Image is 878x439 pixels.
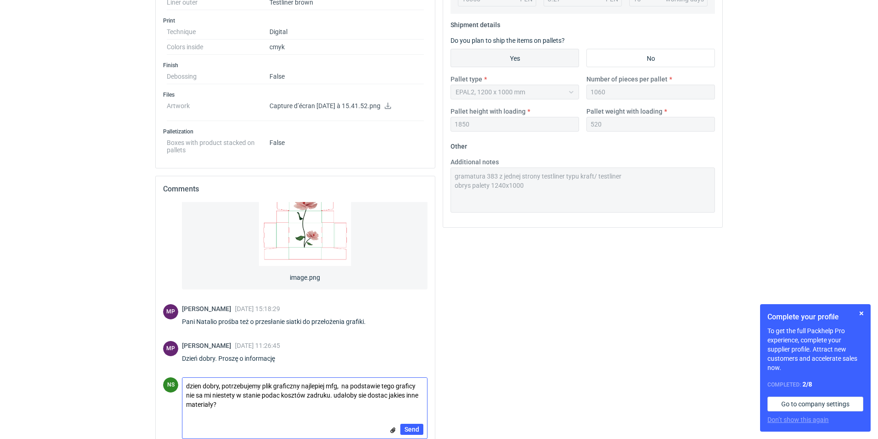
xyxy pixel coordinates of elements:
[451,157,499,167] label: Additional notes
[269,102,424,110] p: Capture d’écran [DATE] à 15.41.52.png
[767,380,863,389] div: Completed:
[451,139,467,150] legend: Other
[163,184,427,195] h2: Comments
[182,305,235,312] span: [PERSON_NAME]
[167,135,269,154] dt: Boxes with product stacked on pallets
[163,17,427,24] h3: Print
[767,397,863,411] a: Go to company settings
[167,69,269,84] dt: Debossing
[182,378,427,413] textarea: dzien dobry, potrzebujemy plik graficzny najlepiej mfg, na podstawie tego graficy nie sa mi niest...
[167,40,269,55] dt: Colors inside
[451,75,482,84] label: Pallet type
[235,342,280,349] span: [DATE] 11:26:45
[856,308,867,319] button: Skip for now
[269,24,424,40] dd: Digital
[167,98,269,121] dt: Artwork
[451,107,526,116] label: Pallet height with loading
[269,40,424,55] dd: cmyk
[586,107,662,116] label: Pallet weight with loading
[163,62,427,69] h3: Finish
[163,377,178,393] figcaption: NS
[235,305,280,312] span: [DATE] 15:18:29
[767,312,863,323] h1: Complete your profile
[269,69,424,84] dd: False
[182,342,235,349] span: [PERSON_NAME]
[802,381,812,388] strong: 2 / 8
[182,317,377,326] div: Pani Natalio prośba też o przesłanie siatki do przełożenia grafiki.
[451,37,565,44] label: Do you plan to ship the items on pallets?
[269,135,424,154] dd: False
[182,354,286,363] div: Dzień dobry. Proszę o informację
[163,341,178,356] div: Michał Palasek
[163,341,178,356] figcaption: MP
[163,91,427,98] h3: Files
[163,377,178,393] div: Natalia Stępak
[767,415,829,424] button: Don’t show this again
[586,75,667,84] label: Number of pieces per pallet
[182,151,427,289] a: image.png
[163,304,178,319] div: Michał Palasek
[767,326,863,372] p: To get the full Packhelp Pro experience, complete your supplier profile. Attract new customers an...
[167,24,269,40] dt: Technique
[404,426,419,433] span: Send
[163,128,427,135] h3: Palletization
[163,304,178,319] figcaption: MP
[451,17,500,29] legend: Shipment details
[400,424,423,435] button: Send
[451,168,715,213] textarea: gramatura 383 z jednej strony testliner typu kraft/ testliner obrys palety 1240x1000
[259,159,351,269] img: tkNSsuNMirmoiP9UzCkOWTHOTLxH5jT7zk9frSJ2.png
[290,269,320,282] span: image.png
